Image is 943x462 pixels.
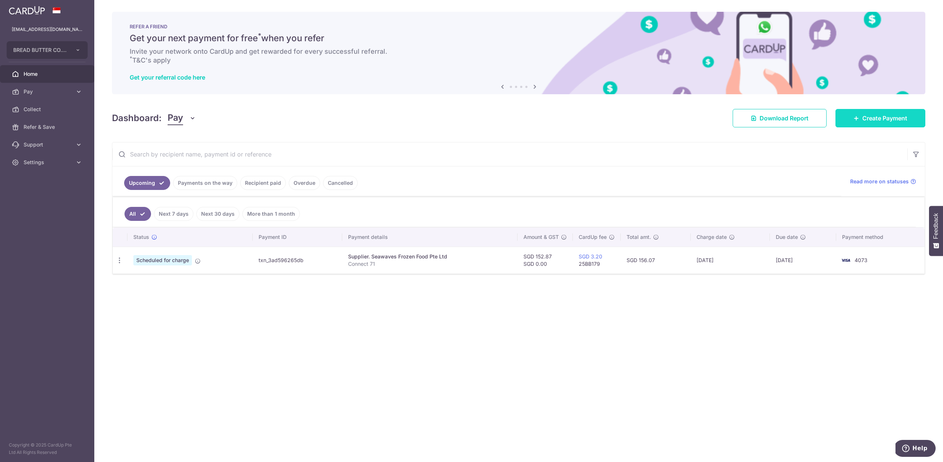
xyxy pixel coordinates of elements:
a: Read more on statuses [850,178,916,185]
a: Overdue [289,176,320,190]
p: Connect 71 [348,260,512,268]
a: All [125,207,151,221]
span: CardUp fee [579,233,607,241]
span: Status [133,233,149,241]
span: Charge date [697,233,727,241]
button: BREAD BUTTER CO. PRIVATE LIMITED [7,41,88,59]
span: Pay [168,111,183,125]
span: Scheduled for charge [133,255,192,265]
span: Pay [24,88,72,95]
div: Supplier. Seawaves Frozen Food Pte Ltd [348,253,512,260]
span: Total amt. [627,233,651,241]
span: Support [24,141,72,148]
th: Payment ID [253,228,342,247]
a: Payments on the way [173,176,237,190]
span: Settings [24,159,72,166]
span: Create Payment [862,114,907,123]
th: Payment details [342,228,518,247]
td: txn_3ad596265db [253,247,342,274]
button: Feedback - Show survey [929,206,943,256]
span: 4073 [855,257,867,263]
td: [DATE] [770,247,836,274]
a: Cancelled [323,176,358,190]
th: Payment method [836,228,925,247]
td: 25BB179 [573,247,621,274]
p: REFER A FRIEND [130,24,908,29]
h5: Get your next payment for free when you refer [130,32,908,44]
span: Due date [776,233,798,241]
span: Refer & Save [24,123,72,131]
a: More than 1 month [242,207,300,221]
td: SGD 152.87 SGD 0.00 [518,247,573,274]
a: Upcoming [124,176,170,190]
a: Recipient paid [240,176,286,190]
a: SGD 3.20 [579,253,602,260]
img: Bank Card [838,256,853,265]
span: Read more on statuses [850,178,909,185]
img: CardUp [9,6,45,15]
h4: Dashboard: [112,112,162,125]
button: Pay [168,111,196,125]
a: Next 30 days [196,207,239,221]
span: Home [24,70,72,78]
iframe: Opens a widget where you can find more information [895,440,936,458]
span: Collect [24,106,72,113]
a: Create Payment [835,109,925,127]
td: SGD 156.07 [621,247,691,274]
a: Download Report [733,109,827,127]
a: Next 7 days [154,207,193,221]
td: [DATE] [691,247,770,274]
img: RAF banner [112,12,925,94]
span: Download Report [760,114,809,123]
span: BREAD BUTTER CO. PRIVATE LIMITED [13,46,68,54]
a: Get your referral code here [130,74,205,81]
span: Feedback [933,213,939,239]
p: [EMAIL_ADDRESS][DOMAIN_NAME] [12,26,83,33]
input: Search by recipient name, payment id or reference [112,142,907,166]
h6: Invite your network onto CardUp and get rewarded for every successful referral. T&C's apply [130,47,908,65]
span: Amount & GST [523,233,559,241]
